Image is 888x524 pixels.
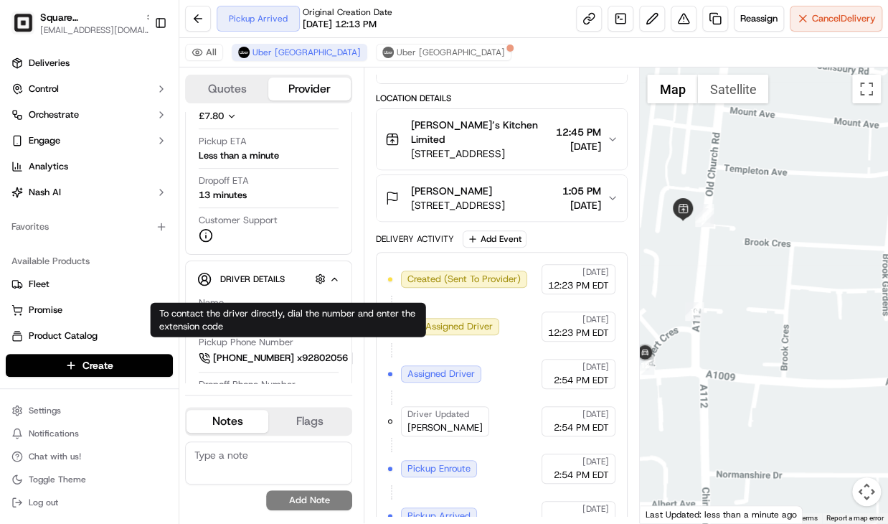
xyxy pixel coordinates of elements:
button: Notifications [6,424,173,444]
div: We're available if you need us! [49,151,181,163]
button: CancelDelivery [790,6,882,32]
img: Nash [14,14,43,43]
div: 5 [695,208,714,227]
button: Product Catalog [6,324,173,347]
span: Fleet [29,278,49,291]
button: Uber [GEOGRAPHIC_DATA] [376,44,511,61]
span: Promise [29,304,62,317]
a: 💻API Documentation [115,202,236,228]
button: Settings [6,401,173,421]
div: Delivery Activity [376,233,454,245]
a: Deliveries [6,52,173,75]
span: 12:23 PM EDT [548,327,609,340]
button: Engage [6,129,173,152]
div: Location Details [376,93,628,104]
span: Toggle Theme [29,474,86,485]
span: [DATE] [582,361,609,373]
span: Created (Sent To Provider) [407,273,521,286]
span: [DATE] [556,139,601,154]
div: Favorites [6,215,173,238]
img: 1736555255976-a54dd68f-1ca7-489b-9aae-adbdc363a1c4 [14,137,40,163]
button: Control [6,78,173,100]
div: 💻 [121,210,133,221]
span: 1:05 PM [562,184,601,198]
span: Pickup Enroute [407,462,471,475]
div: 13 minutes [199,189,247,202]
button: Show satellite imagery [697,75,768,103]
span: Dropoff Phone Number [199,378,296,391]
span: Log out [29,497,58,508]
button: Create [6,354,173,377]
button: Toggle fullscreen view [852,75,881,103]
span: Customer Support [199,214,278,227]
button: [EMAIL_ADDRESS][DOMAIN_NAME] [40,24,155,36]
div: 📗 [14,210,26,221]
a: Terms (opens in new tab) [798,514,818,522]
span: Analytics [29,160,68,173]
span: Square [GEOGRAPHIC_DATA] [40,10,139,24]
span: Orchestrate [29,108,79,121]
a: Open this area in Google Maps (opens a new window) [643,505,691,523]
span: [STREET_ADDRESS] [411,146,550,161]
button: [PERSON_NAME]’s Kitchen Limited[STREET_ADDRESS]12:45 PM[DATE] [377,109,627,169]
div: Available Products [6,250,173,273]
div: 10 [685,302,704,321]
button: Chat with us! [6,446,173,467]
span: Nash AI [29,186,61,199]
button: Provider [268,78,350,100]
a: Analytics [6,155,173,178]
span: [STREET_ADDRESS] [411,198,505,212]
div: Start new chat [49,137,235,151]
button: Add Event [463,230,526,248]
button: Flags [268,410,350,433]
div: 4 [695,204,714,223]
span: 2:54 PM EDT [554,421,609,434]
a: Report a map error [826,514,884,522]
a: Product Catalog [11,329,167,342]
span: [DATE] [562,198,601,212]
span: Control [29,83,59,95]
button: Map camera controls [852,477,881,506]
span: Engage [29,134,60,147]
span: Uber [GEOGRAPHIC_DATA] [397,47,505,58]
button: Promise [6,299,173,322]
button: Start new chat [244,141,261,159]
span: [PERSON_NAME] [407,421,483,434]
img: Google [643,505,691,523]
span: Driver Details [220,273,285,285]
button: Fleet [6,273,173,296]
span: [DATE] 12:13 PM [303,18,377,31]
span: Pickup Arrived [407,510,471,523]
button: [PHONE_NUMBER] x92802056 [199,350,372,366]
span: [PERSON_NAME] [411,184,492,198]
button: All [185,44,223,61]
span: 2:54 PM EDT [554,374,609,387]
a: Powered byPylon [101,243,174,254]
span: Pickup ETA [199,135,247,148]
span: API Documentation [136,208,230,223]
button: Toggle Theme [6,469,173,490]
div: Last Updated: less than a minute ago [640,505,803,523]
span: £7.80 [199,110,224,122]
span: [DATE] [582,314,609,325]
button: Log out [6,492,173,513]
button: Uber [GEOGRAPHIC_DATA] [232,44,367,61]
button: Reassign [734,6,784,32]
span: [PERSON_NAME]’s Kitchen Limited [411,118,550,146]
button: Quotes [186,78,268,100]
span: Driver Updated [407,408,469,420]
span: Cancel Delivery [812,12,876,25]
span: Settings [29,405,61,416]
img: uber-new-logo.jpeg [238,47,250,58]
input: Got a question? Start typing here... [37,93,258,108]
span: Uber [GEOGRAPHIC_DATA] [252,47,361,58]
div: 12 [636,356,654,375]
a: 📗Knowledge Base [9,202,115,228]
span: Name [199,296,224,309]
span: Knowledge Base [29,208,110,223]
span: Dropoff ETA [199,174,249,187]
span: Deliveries [29,57,70,70]
span: Reassign [740,12,778,25]
div: To contact the driver directly, dial the number and enter the extension code [151,303,426,337]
